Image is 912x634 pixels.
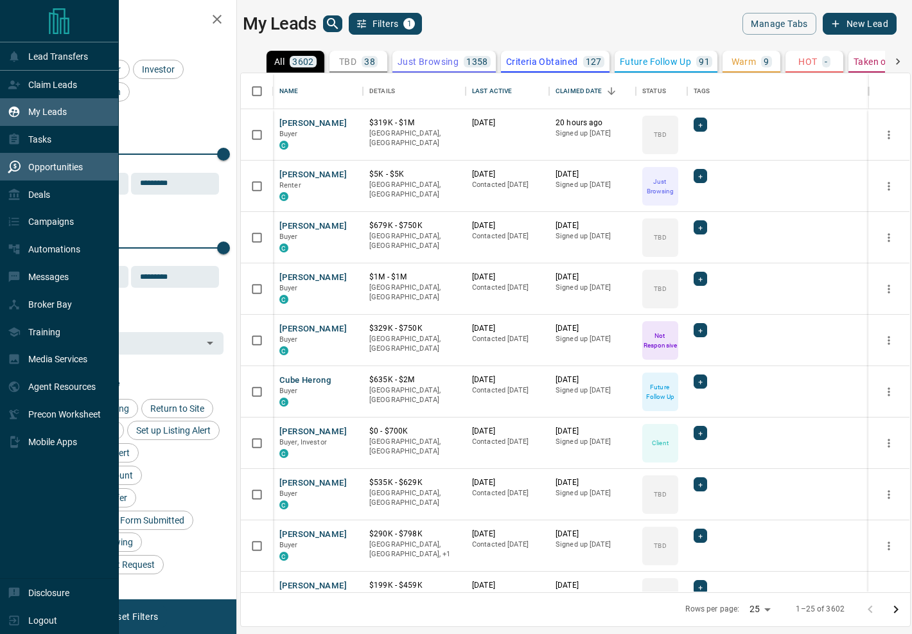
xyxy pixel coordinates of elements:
[279,449,288,458] div: condos.ca
[620,57,691,66] p: Future Follow Up
[698,170,703,182] span: +
[369,180,459,200] p: [GEOGRAPHIC_DATA], [GEOGRAPHIC_DATA]
[698,478,703,491] span: +
[694,118,707,132] div: +
[472,323,543,334] p: [DATE]
[279,335,298,344] span: Buyer
[556,73,602,109] div: Claimed Date
[279,192,288,201] div: condos.ca
[556,118,629,128] p: 20 hours ago
[279,141,288,150] div: condos.ca
[602,82,620,100] button: Sort
[654,489,666,499] p: TBD
[472,529,543,540] p: [DATE]
[556,477,629,488] p: [DATE]
[744,600,775,619] div: 25
[687,73,868,109] div: Tags
[369,128,459,148] p: [GEOGRAPHIC_DATA], [GEOGRAPHIC_DATA]
[369,540,459,559] p: Vancouver
[369,477,459,488] p: $535K - $629K
[279,541,298,549] span: Buyer
[883,597,909,622] button: Go to next page
[698,221,703,234] span: +
[292,57,314,66] p: 3602
[694,529,707,543] div: +
[398,57,459,66] p: Just Browsing
[279,374,331,387] button: Cube Herong
[694,477,707,491] div: +
[279,181,301,189] span: Renter
[279,387,298,395] span: Buyer
[556,220,629,231] p: [DATE]
[279,529,347,541] button: [PERSON_NAME]
[654,284,666,294] p: TBD
[698,324,703,337] span: +
[549,73,636,109] div: Claimed Date
[279,130,298,138] span: Buyer
[556,128,629,139] p: Signed up [DATE]
[698,529,703,542] span: +
[556,180,629,190] p: Signed up [DATE]
[369,580,459,591] p: $199K - $459K
[279,118,347,130] button: [PERSON_NAME]
[698,581,703,594] span: +
[644,382,677,401] p: Future Follow Up
[369,169,459,180] p: $5K - $5K
[556,426,629,437] p: [DATE]
[796,604,845,615] p: 1–25 of 3602
[556,231,629,242] p: Signed up [DATE]
[472,220,543,231] p: [DATE]
[879,125,899,145] button: more
[642,73,666,109] div: Status
[694,169,707,183] div: +
[556,334,629,344] p: Signed up [DATE]
[127,421,220,440] div: Set up Listing Alert
[472,540,543,550] p: Contacted [DATE]
[556,580,629,591] p: [DATE]
[652,438,669,448] p: Client
[644,331,677,350] p: Not Responsive
[472,374,543,385] p: [DATE]
[369,231,459,251] p: [GEOGRAPHIC_DATA], [GEOGRAPHIC_DATA]
[279,426,347,438] button: [PERSON_NAME]
[363,73,466,109] div: Details
[472,231,543,242] p: Contacted [DATE]
[364,57,375,66] p: 38
[472,437,543,447] p: Contacted [DATE]
[556,385,629,396] p: Signed up [DATE]
[201,334,219,352] button: Open
[694,272,707,286] div: +
[654,541,666,550] p: TBD
[694,374,707,389] div: +
[369,220,459,231] p: $679K - $750K
[369,118,459,128] p: $319K - $1M
[472,580,543,591] p: [DATE]
[694,426,707,440] div: +
[369,334,459,354] p: [GEOGRAPHIC_DATA], [GEOGRAPHIC_DATA]
[879,485,899,504] button: more
[556,283,629,293] p: Signed up [DATE]
[654,130,666,139] p: TBD
[273,73,363,109] div: Name
[369,73,395,109] div: Details
[369,488,459,508] p: [GEOGRAPHIC_DATA], [GEOGRAPHIC_DATA]
[879,279,899,299] button: more
[556,591,629,601] p: Signed up [DATE]
[369,385,459,405] p: [GEOGRAPHIC_DATA], [GEOGRAPHIC_DATA]
[279,323,347,335] button: [PERSON_NAME]
[141,399,213,418] div: Return to Site
[369,591,459,611] p: West Side, New Westminster, Vancouver
[279,233,298,241] span: Buyer
[472,169,543,180] p: [DATE]
[146,403,209,414] span: Return to Site
[279,552,288,561] div: condos.ca
[279,580,347,592] button: [PERSON_NAME]
[279,284,298,292] span: Buyer
[369,426,459,437] p: $0 - $700K
[472,272,543,283] p: [DATE]
[369,529,459,540] p: $290K - $798K
[556,272,629,283] p: [DATE]
[369,283,459,303] p: [GEOGRAPHIC_DATA], [GEOGRAPHIC_DATA]
[694,73,710,109] div: Tags
[823,13,897,35] button: New Lead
